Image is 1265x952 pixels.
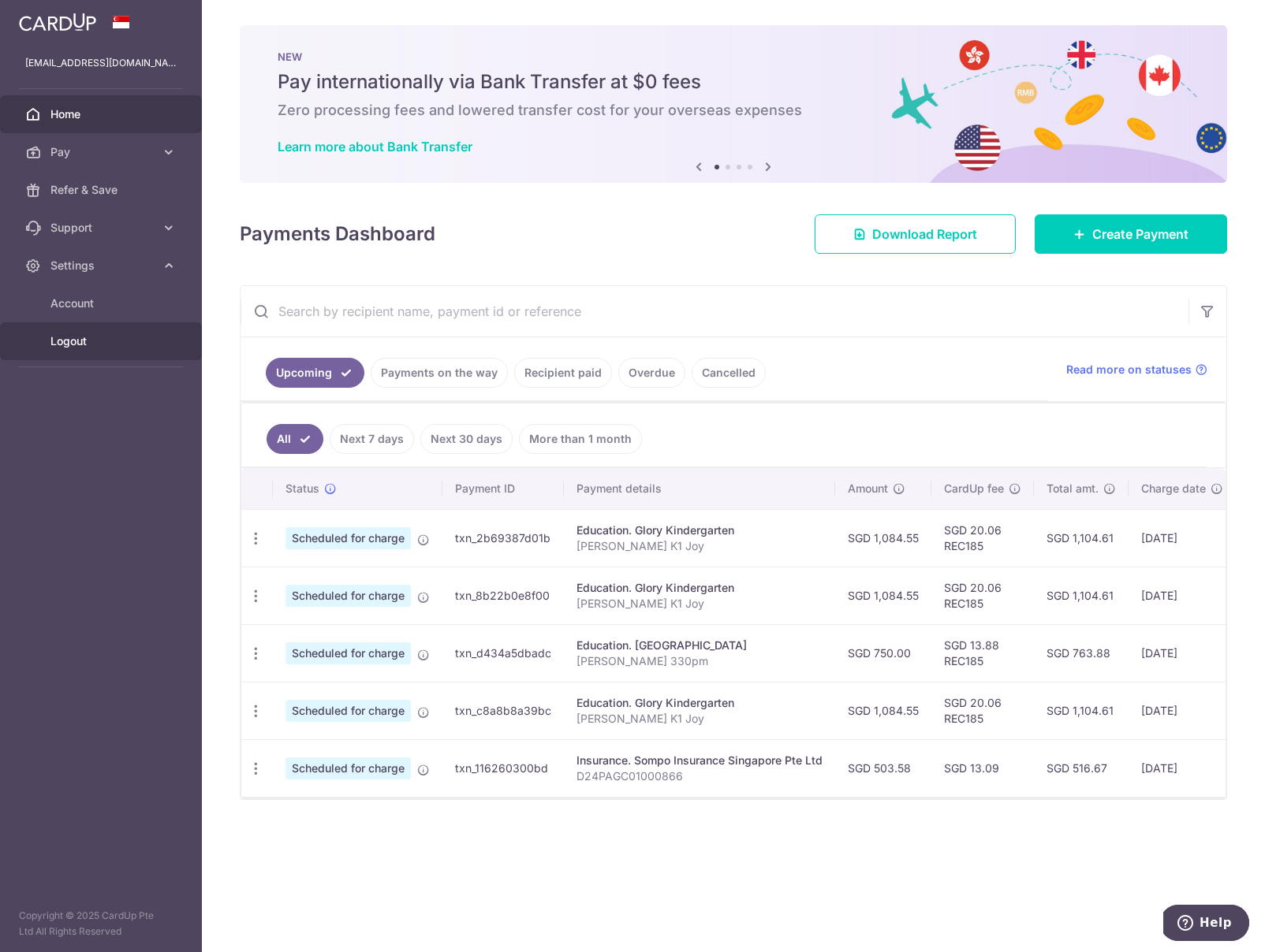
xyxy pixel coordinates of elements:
td: SGD 1,104.61 [1034,509,1129,567]
td: SGD 1,084.55 [835,509,931,567]
td: SGD 1,104.61 [1034,567,1129,624]
div: Education. Glory Kindergarten [577,522,823,538]
td: SGD 20.06 REC185 [931,682,1034,739]
span: Refer & Save [50,182,155,198]
a: More than 1 month [519,424,642,454]
span: Amount [848,481,888,496]
td: txn_c8a8b8a39bc [442,682,564,739]
p: D24PAGC01000866 [577,768,823,784]
a: Learn more about Bank Transfer [278,139,472,154]
td: SGD 1,084.55 [835,567,931,624]
a: Upcoming [266,358,364,388]
p: NEW [278,50,1189,63]
td: [DATE] [1129,567,1236,624]
span: Charge date [1141,481,1206,496]
td: SGD 13.88 REC185 [931,624,1034,682]
h4: Payments Dashboard [240,220,435,248]
span: Read more on statuses [1066,362,1192,377]
a: Next 7 days [330,424,414,454]
span: Total amt. [1047,481,1099,496]
span: Account [50,296,155,311]
div: Insurance. Sompo Insurance Singapore Pte Ltd [577,753,823,768]
div: Education. Glory Kindergarten [577,580,823,596]
span: Scheduled for charge [285,527,411,549]
a: Download Report [815,214,1016,254]
span: Help [36,11,69,25]
span: Scheduled for charge [285,700,411,722]
span: Home [50,106,155,122]
td: [DATE] [1129,509,1236,567]
td: txn_8b22b0e8f00 [442,567,564,624]
span: Pay [50,144,155,160]
img: Bank transfer banner [240,25,1227,183]
a: All [267,424,323,454]
span: Support [50,220,155,236]
a: Read more on statuses [1066,362,1207,377]
p: [PERSON_NAME] K1 Joy [577,538,823,554]
p: [EMAIL_ADDRESS][DOMAIN_NAME] [25,55,177,71]
td: SGD 1,104.61 [1034,682,1129,739]
div: Education. [GEOGRAPHIC_DATA] [577,638,823,653]
h5: Pay internationally via Bank Transfer at $0 fees [278,69,1189,95]
td: [DATE] [1129,682,1236,739]
a: Cancelled [692,358,766,388]
td: txn_d434a5dbadc [442,624,564,682]
td: SGD 516.67 [1034,739,1129,797]
td: txn_2b69387d01b [442,509,564,567]
img: CardUp [19,13,96,32]
span: Settings [50,258,155,273]
td: SGD 13.09 [931,739,1034,797]
td: SGD 503.58 [835,739,931,797]
span: Scheduled for charge [285,585,411,607]
a: Recipient paid [514,358,612,388]
td: SGD 763.88 [1034,624,1129,682]
p: [PERSON_NAME] 330pm [577,653,823,669]
td: SGD 20.06 REC185 [931,509,1034,567]
th: Payment ID [442,468,564,509]
td: txn_116260300bd [442,739,564,797]
a: Create Payment [1035,214,1227,254]
td: SGD 20.06 REC185 [931,567,1034,624]
iframe: Opens a widget where you can find more information [1163,905,1249,944]
span: Logout [50,333,155,349]
span: Download Report [872,225,977,244]
input: Search by recipient name, payment id or reference [241,286,1189,337]
span: Create Payment [1092,225,1189,244]
span: CardUp fee [944,481,1004,496]
td: [DATE] [1129,624,1236,682]
td: [DATE] [1129,739,1236,797]
a: Overdue [618,358,685,388]
span: Status [285,481,319,496]
div: Education. Glory Kindergarten [577,695,823,711]
td: SGD 1,084.55 [835,682,931,739]
span: Scheduled for charge [285,757,411,779]
th: Payment details [564,468,835,509]
h6: Zero processing fees and lowered transfer cost for your overseas expenses [278,101,1189,120]
p: [PERSON_NAME] K1 Joy [577,711,823,727]
td: SGD 750.00 [835,624,931,682]
span: Scheduled for charge [285,642,411,664]
p: [PERSON_NAME] K1 Joy [577,596,823,612]
a: Payments on the way [371,358,508,388]
a: Next 30 days [420,424,513,454]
